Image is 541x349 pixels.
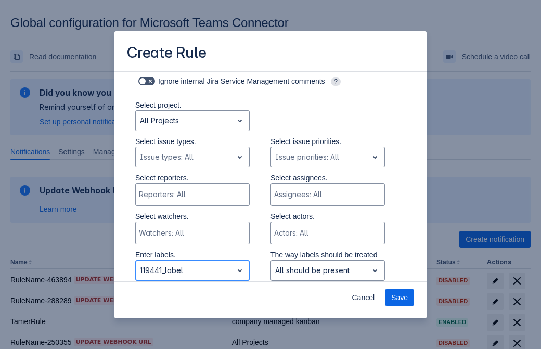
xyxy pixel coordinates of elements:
[270,250,385,260] p: The way labels should be treated
[369,264,381,277] span: open
[135,74,385,88] div: Ignore internal Jira Service Management comments
[135,250,250,260] p: Enter labels.
[352,289,375,306] span: Cancel
[127,44,207,64] h3: Create Rule
[135,211,250,222] p: Select watchers.
[391,289,408,306] span: Save
[345,289,381,306] button: Cancel
[114,71,427,282] div: Scrollable content
[270,136,385,147] p: Select issue priorities.
[331,77,341,86] span: ?
[270,173,385,183] p: Select assignees.
[385,289,414,306] button: Save
[234,114,246,127] span: open
[234,264,246,277] span: open
[369,151,381,163] span: open
[135,173,250,183] p: Select reporters.
[270,211,385,222] p: Select actors.
[234,151,246,163] span: open
[135,136,250,147] p: Select issue types.
[135,100,250,110] p: Select project.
